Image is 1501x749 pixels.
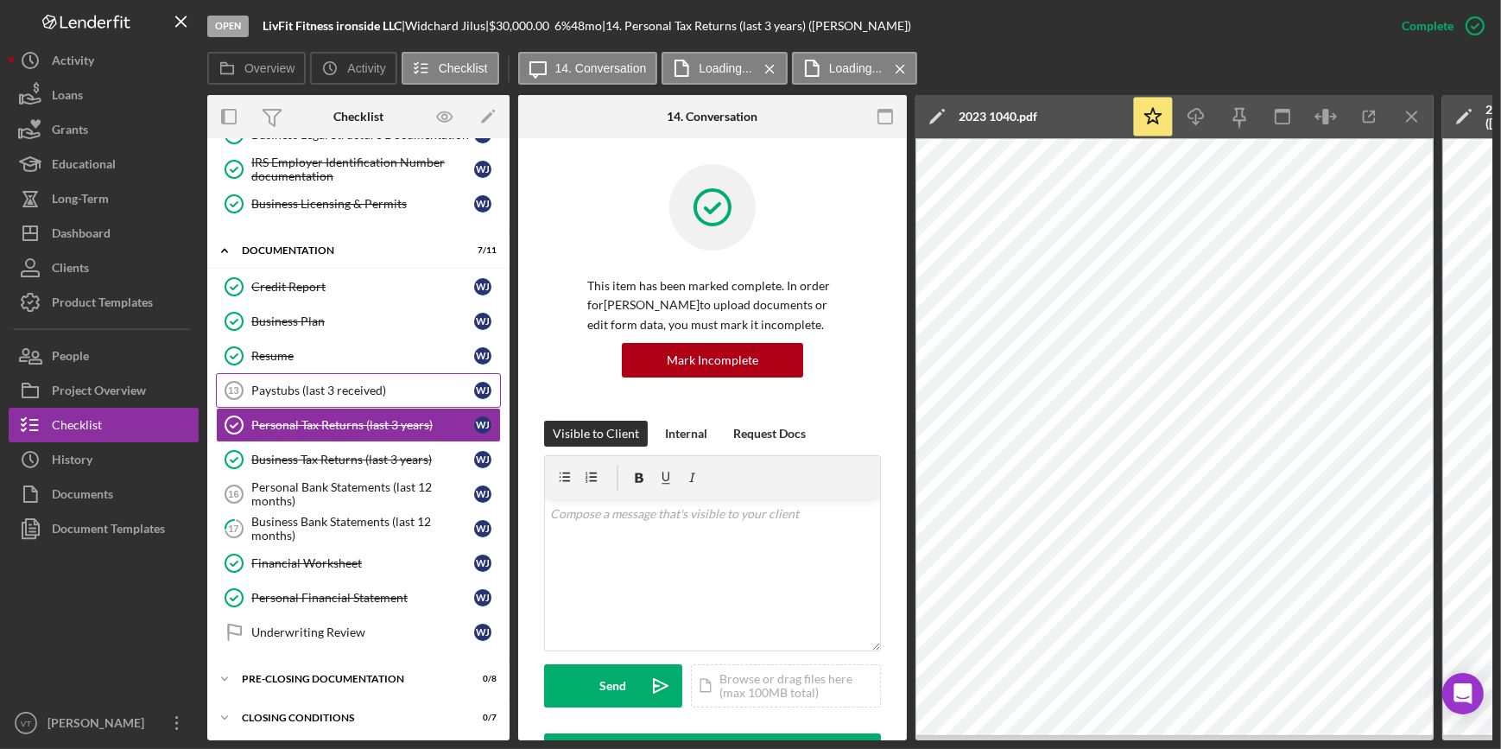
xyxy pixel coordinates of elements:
[665,421,707,447] div: Internal
[333,110,383,124] div: Checklist
[216,581,501,615] a: Personal Financial StatementWJ
[52,43,94,82] div: Activity
[733,421,806,447] div: Request Docs
[465,245,497,256] div: 7 / 11
[216,442,501,477] a: Business Tax Returns (last 3 years)WJ
[52,181,109,220] div: Long-Term
[622,343,803,378] button: Mark Incomplete
[9,112,199,147] button: Grants
[439,61,488,75] label: Checklist
[207,52,306,85] button: Overview
[668,110,758,124] div: 14. Conversation
[52,442,92,481] div: History
[489,19,554,33] div: $30,000.00
[474,555,491,572] div: W J
[9,285,199,320] a: Product Templates
[251,418,474,432] div: Personal Tax Returns (last 3 years)
[216,187,501,221] a: Business Licensing & PermitsWJ
[251,556,474,570] div: Financial Worksheet
[465,674,497,684] div: 0 / 8
[9,216,199,251] button: Dashboard
[474,520,491,537] div: W J
[9,442,199,477] a: History
[518,52,658,85] button: 14. Conversation
[554,19,571,33] div: 6 %
[52,216,111,255] div: Dashboard
[9,78,199,112] button: Loans
[251,591,474,605] div: Personal Financial Statement
[347,61,385,75] label: Activity
[555,61,647,75] label: 14. Conversation
[667,343,758,378] div: Mark Incomplete
[52,251,89,289] div: Clients
[662,52,788,85] button: Loading...
[474,451,491,468] div: W J
[474,486,491,503] div: W J
[52,112,88,151] div: Grants
[602,19,911,33] div: | 14. Personal Tax Returns (last 3 years) ([PERSON_NAME])
[216,373,501,408] a: 13Paystubs (last 3 received)WJ
[9,181,199,216] button: Long-Term
[465,713,497,723] div: 0 / 7
[9,373,199,408] button: Project Overview
[52,285,153,324] div: Product Templates
[251,156,474,183] div: IRS Employer Identification Number documentation
[474,589,491,606] div: W J
[263,18,402,33] b: LivFit Fitness ironside LLC
[21,719,31,728] text: VT
[216,546,501,581] a: Financial WorksheetWJ
[699,61,752,75] label: Loading...
[553,421,639,447] div: Visible to Client
[600,664,627,708] div: Send
[251,625,474,639] div: Underwriting Review
[9,408,199,442] button: Checklist
[52,408,102,447] div: Checklist
[9,511,199,546] button: Document Templates
[52,147,116,186] div: Educational
[474,624,491,641] div: W J
[474,382,491,399] div: W J
[544,664,682,708] button: Send
[474,347,491,365] div: W J
[402,52,499,85] button: Checklist
[52,339,89,378] div: People
[43,706,155,745] div: [PERSON_NAME]
[251,480,474,508] div: Personal Bank Statements (last 12 months)
[9,147,199,181] button: Educational
[829,61,883,75] label: Loading...
[216,408,501,442] a: Personal Tax Returns (last 3 years)WJ
[216,511,501,546] a: 17Business Bank Statements (last 12 months)WJ
[9,477,199,511] button: Documents
[242,245,453,256] div: Documentation
[216,615,501,650] a: Underwriting ReviewWJ
[9,339,199,373] button: People
[9,251,199,285] button: Clients
[251,349,474,363] div: Resume
[571,19,602,33] div: 48 mo
[244,61,294,75] label: Overview
[216,152,501,187] a: IRS Employer Identification Number documentationWJ
[544,421,648,447] button: Visible to Client
[587,276,838,334] p: This item has been marked complete. In order for [PERSON_NAME] to upload documents or edit form d...
[52,78,83,117] div: Loans
[1402,9,1453,43] div: Complete
[725,421,814,447] button: Request Docs
[1442,673,1484,714] div: Open Intercom Messenger
[474,278,491,295] div: W J
[474,416,491,434] div: W J
[228,385,238,396] tspan: 13
[216,304,501,339] a: Business PlanWJ
[474,161,491,178] div: W J
[474,313,491,330] div: W J
[959,110,1037,124] div: 2023 1040.pdf
[52,511,165,550] div: Document Templates
[52,477,113,516] div: Documents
